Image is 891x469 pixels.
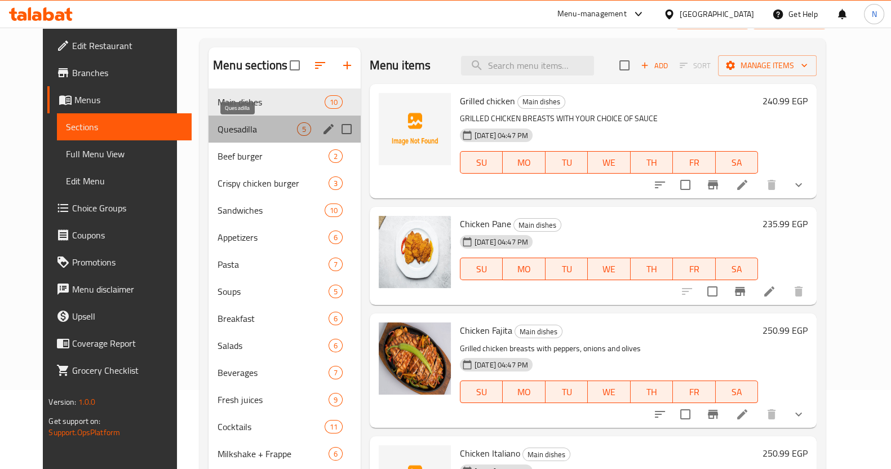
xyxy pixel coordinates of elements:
[727,59,808,73] span: Manage items
[763,285,776,298] a: Edit menu item
[297,122,311,136] div: items
[72,309,183,323] span: Upsell
[465,384,498,400] span: SU
[329,340,342,351] span: 6
[513,218,561,232] div: Main dishes
[470,360,533,370] span: [DATE] 04:47 PM
[763,322,808,338] h6: 250.99 EGP
[209,197,361,224] div: Sandwiches10
[72,282,183,296] span: Menu disclaimer
[673,173,697,197] span: Select to update
[465,154,498,171] span: SU
[329,258,343,271] div: items
[329,285,343,298] div: items
[588,380,630,403] button: WE
[785,401,812,428] button: show more
[523,448,570,461] span: Main dishes
[209,386,361,413] div: Fresh juices9
[57,167,192,194] a: Edit Menu
[209,413,361,440] div: Cocktails11
[507,261,540,277] span: MO
[673,380,715,403] button: FR
[370,57,431,74] h2: Menu items
[592,154,626,171] span: WE
[716,151,758,174] button: SA
[78,395,95,409] span: 1.0.0
[550,154,583,171] span: TU
[218,231,329,244] div: Appetizers
[613,54,636,77] span: Select section
[635,154,668,171] span: TH
[461,56,594,76] input: search
[785,278,812,305] button: delete
[758,171,785,198] button: delete
[646,401,673,428] button: sort-choices
[72,255,183,269] span: Promotions
[720,261,753,277] span: SA
[763,216,808,232] h6: 235.99 EGP
[66,147,183,161] span: Full Menu View
[592,261,626,277] span: WE
[218,203,324,217] span: Sandwiches
[763,93,808,109] h6: 240.99 EGP
[460,92,515,109] span: Grilled chicken
[507,384,540,400] span: MO
[218,447,329,461] div: Milkshake + Frappe
[871,8,876,20] span: N
[550,384,583,400] span: TU
[47,330,192,357] a: Coverage Report
[379,216,451,288] img: Chicken Pane
[218,420,324,433] span: Cocktails
[673,151,715,174] button: FR
[720,154,753,171] span: SA
[672,57,718,74] span: Select section first
[592,384,626,400] span: WE
[631,258,673,280] button: TH
[329,232,342,243] span: 6
[209,89,361,116] div: Main dishes10
[325,420,343,433] div: items
[701,280,724,303] span: Select to update
[329,151,342,162] span: 2
[218,149,329,163] span: Beef burger
[329,149,343,163] div: items
[677,261,711,277] span: FR
[47,303,192,330] a: Upsell
[718,55,817,76] button: Manage items
[680,8,754,20] div: [GEOGRAPHIC_DATA]
[460,322,512,339] span: Chicken Fajita
[218,366,329,379] span: Beverages
[307,52,334,79] span: Sort sections
[763,445,808,461] h6: 250.99 EGP
[546,151,588,174] button: TU
[218,393,329,406] span: Fresh juices
[726,278,753,305] button: Branch-specific-item
[66,174,183,188] span: Edit Menu
[209,359,361,386] div: Beverages7
[522,448,570,461] div: Main dishes
[514,219,561,232] span: Main dishes
[329,339,343,352] div: items
[48,395,76,409] span: Version:
[329,368,342,378] span: 7
[209,305,361,332] div: Breakfast6
[503,258,545,280] button: MO
[503,380,545,403] button: MO
[557,7,627,21] div: Menu-management
[218,258,329,271] span: Pasta
[636,57,672,74] span: Add item
[635,384,668,400] span: TH
[588,258,630,280] button: WE
[470,237,533,247] span: [DATE] 04:47 PM
[720,384,753,400] span: SA
[218,176,329,190] span: Crispy chicken burger
[72,364,183,377] span: Grocery Checklist
[460,258,503,280] button: SU
[460,112,758,126] p: GRILLED CHICKEN BREASTS WITH YOUR CHOICE OF SAUCE
[635,261,668,277] span: TH
[66,120,183,134] span: Sections
[639,59,670,72] span: Add
[209,116,361,143] div: Quesadilla5edit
